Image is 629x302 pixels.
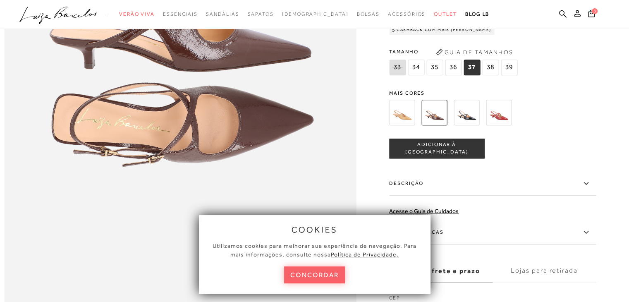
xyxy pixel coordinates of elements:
span: 36 [445,60,462,75]
a: noSubCategoriesText [206,7,239,22]
div: Cashback com Mais [PERSON_NAME] [389,25,495,35]
span: Outlet [434,11,457,17]
img: SCARPIN SLINGBACK EM VERNIZ AREIA COM SALTO BAIXO E TIRA CENTRAL [389,100,415,125]
a: noSubCategoriesText [282,7,349,22]
a: noSubCategoriesText [388,7,426,22]
span: Tamanho [389,46,519,58]
span: Acessórios [388,11,426,17]
span: ADICIONAR À [GEOGRAPHIC_DATA] [390,141,484,156]
span: Mais cores [389,91,596,96]
span: Sapatos [247,11,273,17]
label: Características [389,221,596,244]
a: noSubCategoriesText [163,7,198,22]
a: noSubCategoriesText [119,7,155,22]
span: 33 [389,60,406,75]
span: 38 [482,60,499,75]
a: noSubCategoriesText [434,7,457,22]
a: noSubCategoriesText [247,7,273,22]
label: Simular frete e prazo [389,260,493,282]
span: 3 [592,8,598,14]
button: concordar [284,266,345,283]
span: Verão Viva [119,11,155,17]
a: Política de Privacidade. [331,251,399,258]
label: Lojas para retirada [493,260,596,282]
button: 3 [586,9,597,20]
button: ADICIONAR À [GEOGRAPHIC_DATA] [389,139,484,158]
img: SCARPIN SLINGBACK EM VERNIZ VERMELHO RED COM SALTO BAIXO E TIRA CENTRAL [486,100,512,125]
span: Sandálias [206,11,239,17]
span: [DEMOGRAPHIC_DATA] [282,11,349,17]
img: SCARPIN SLINGBACK EM VERNIZ PRETO COM SALTO BAIXO E TIRA CENTRAL [454,100,479,125]
span: 34 [408,60,424,75]
a: BLOG LB [465,7,489,22]
span: Bolsas [356,11,380,17]
span: Essenciais [163,11,198,17]
span: 35 [426,60,443,75]
button: Guia de Tamanhos [433,46,516,59]
span: 37 [464,60,480,75]
span: Utilizamos cookies para melhorar sua experiência de navegação. Para mais informações, consulte nossa [213,242,416,258]
img: SCARPIN SLINGBACK EM VERNIZ CAFÉ COM SALTO BAIXO E TIRA CENTRAL [421,100,447,125]
label: Descrição [389,172,596,196]
span: BLOG LB [465,11,489,17]
span: cookies [292,225,338,234]
a: noSubCategoriesText [356,7,380,22]
span: 39 [501,60,517,75]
